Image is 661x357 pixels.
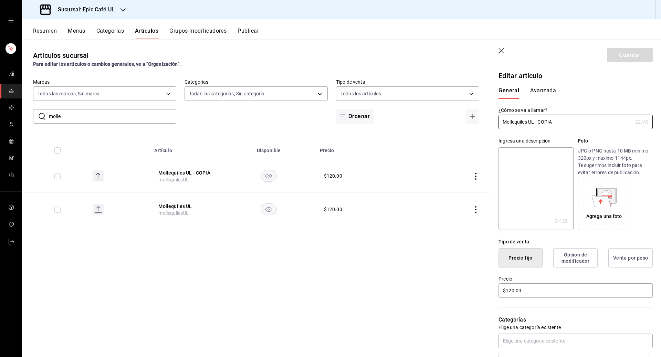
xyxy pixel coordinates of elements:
button: edit-product-location [158,203,213,210]
button: Ordenar [336,109,374,124]
p: Categorías [499,316,653,324]
div: $ 120.00 [324,206,342,213]
div: Tipo de venta [499,238,653,245]
div: $ 120.00 [324,172,342,179]
button: Venta por peso [608,248,653,267]
button: General [499,87,519,99]
input: Buscar artículo [49,109,176,123]
button: Grupos modificadores [169,28,227,39]
th: Disponible [222,137,315,159]
div: navigation tabs [33,28,661,39]
p: Editar artículo [499,71,653,81]
button: Menús [68,28,85,39]
label: Categorías [185,80,328,84]
div: Agrega una foto [580,179,629,228]
div: Ingresa una descripción [499,137,573,145]
button: Precio fijo [499,248,543,267]
span: mollequilesUL [158,177,189,182]
button: availability-product [261,170,277,182]
button: Resumen [33,28,57,39]
p: Elige una categoría existente [499,324,653,331]
span: mollequilesUL [158,210,189,216]
div: Agrega una foto [586,213,622,220]
button: edit-product-location [158,169,213,176]
th: Artículo [150,137,222,159]
p: Foto [578,137,653,145]
div: 0 /125 [555,218,568,224]
th: Precio [316,137,416,159]
button: Publicar [238,28,259,39]
div: 22 /40 [635,118,649,125]
p: JPG o PNG hasta 10 MB mínimo 320px y máximo 1144px. Te sugerimos incluir foto para evitar errores... [578,147,653,176]
label: Precio [499,276,653,281]
input: Elige una categoría existente [499,334,653,348]
h3: Sucursal: Epic Café UL [52,6,115,14]
button: Opción de modificador [553,248,598,267]
label: Marcas [33,80,176,84]
span: Todas las categorías, Sin categoría [189,90,265,97]
button: actions [472,173,479,180]
label: ¿Cómo se va a llamar? [499,108,653,113]
span: Todos los artículos [340,90,381,97]
button: availability-product [261,203,277,215]
button: actions [472,206,479,213]
label: Tipo de venta [336,80,479,84]
div: Artículos sucursal [33,50,88,61]
button: Artículos [135,28,158,39]
span: Todas las marcas, Sin marca [38,90,100,97]
input: $0.00 [499,283,653,298]
strong: Para editar los artículos o cambios generales, ve a “Organización”. [33,61,181,67]
button: open drawer [8,18,14,23]
button: Categorías [96,28,124,39]
button: Avanzada [530,87,556,99]
div: navigation tabs [499,87,644,99]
